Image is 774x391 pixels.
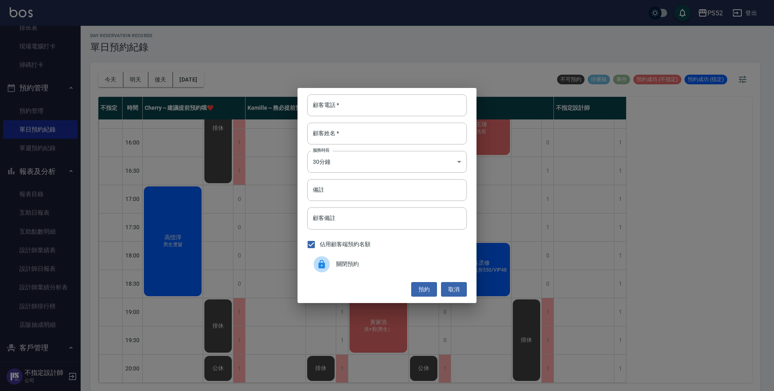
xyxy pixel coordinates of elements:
[320,240,370,249] span: 佔用顧客端預約名額
[307,151,467,173] div: 30分鐘
[411,282,437,297] button: 預約
[307,253,467,276] div: 關閉預約
[313,147,330,153] label: 服務時長
[336,260,460,268] span: 關閉預約
[441,282,467,297] button: 取消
